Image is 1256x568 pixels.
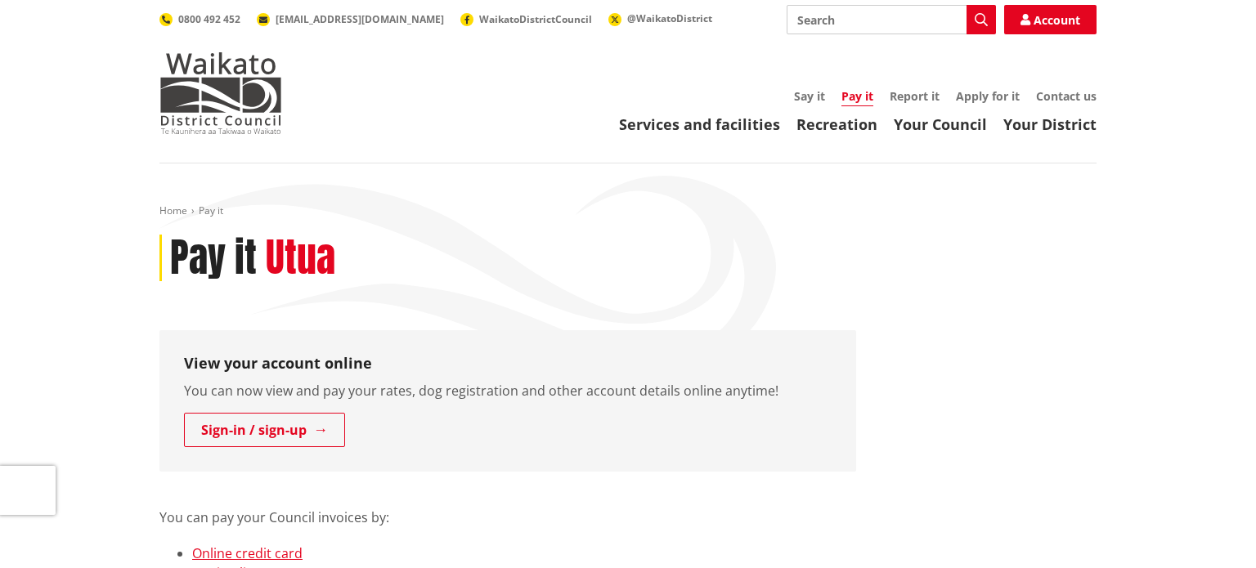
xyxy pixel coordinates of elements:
h1: Pay it [170,235,257,282]
a: @WaikatoDistrict [608,11,712,25]
span: 0800 492 452 [178,12,240,26]
a: 0800 492 452 [159,12,240,26]
p: You can now view and pay your rates, dog registration and other account details online anytime! [184,381,832,400]
a: Recreation [796,114,877,134]
a: Home [159,203,187,217]
a: Your District [1003,114,1097,134]
input: Search input [787,5,996,34]
span: @WaikatoDistrict [627,11,712,25]
nav: breadcrumb [159,204,1097,218]
a: Account [1004,5,1097,34]
span: [EMAIL_ADDRESS][DOMAIN_NAME] [276,12,444,26]
h3: View your account online [184,355,832,373]
a: Say it [794,88,825,104]
a: Sign-in / sign-up [184,413,345,447]
h2: Utua [266,235,335,282]
p: You can pay your Council invoices by: [159,488,856,527]
a: Apply for it [956,88,1020,104]
a: Online credit card [192,544,303,562]
a: Report it [890,88,940,104]
a: WaikatoDistrictCouncil [460,12,592,26]
img: Waikato District Council - Te Kaunihera aa Takiwaa o Waikato [159,52,282,134]
a: Your Council [894,114,987,134]
span: Pay it [199,203,223,217]
a: [EMAIL_ADDRESS][DOMAIN_NAME] [257,12,444,26]
a: Services and facilities [619,114,780,134]
a: Pay it [841,88,873,106]
span: WaikatoDistrictCouncil [479,12,592,26]
a: Contact us [1036,88,1097,104]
